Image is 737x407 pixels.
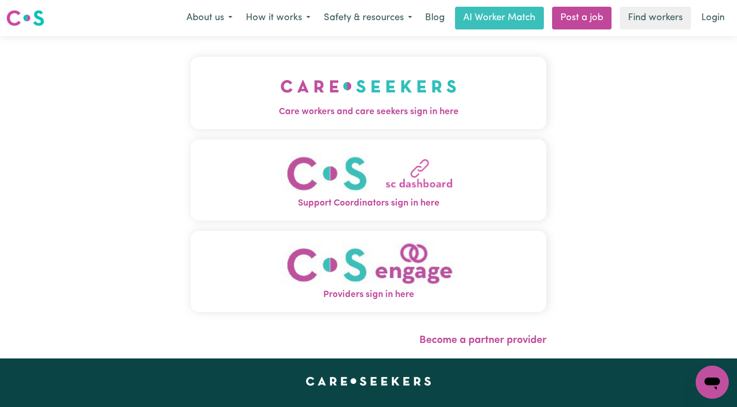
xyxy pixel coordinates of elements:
[191,231,547,312] button: Providers sign in here
[191,288,547,302] span: Providers sign in here
[180,7,239,29] button: About us
[306,377,431,385] a: Careseekers home page
[191,197,547,210] span: Support Coordinators sign in here
[191,57,547,129] button: Care workers and care seekers sign in here
[552,7,611,29] a: Post a job
[620,7,691,29] a: Find workers
[695,7,731,29] a: Login
[317,7,419,29] button: Safety & resources
[696,366,729,399] iframe: Button to launch messaging window
[191,139,547,221] button: Support Coordinators sign in here
[419,335,546,346] a: Become a partner provider
[6,9,44,27] img: Careseekers logo
[419,7,451,29] a: Blog
[239,7,317,29] button: How it works
[191,105,547,119] span: Care workers and care seekers sign in here
[6,6,44,30] a: Careseekers logo
[455,7,544,29] a: AI Worker Match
